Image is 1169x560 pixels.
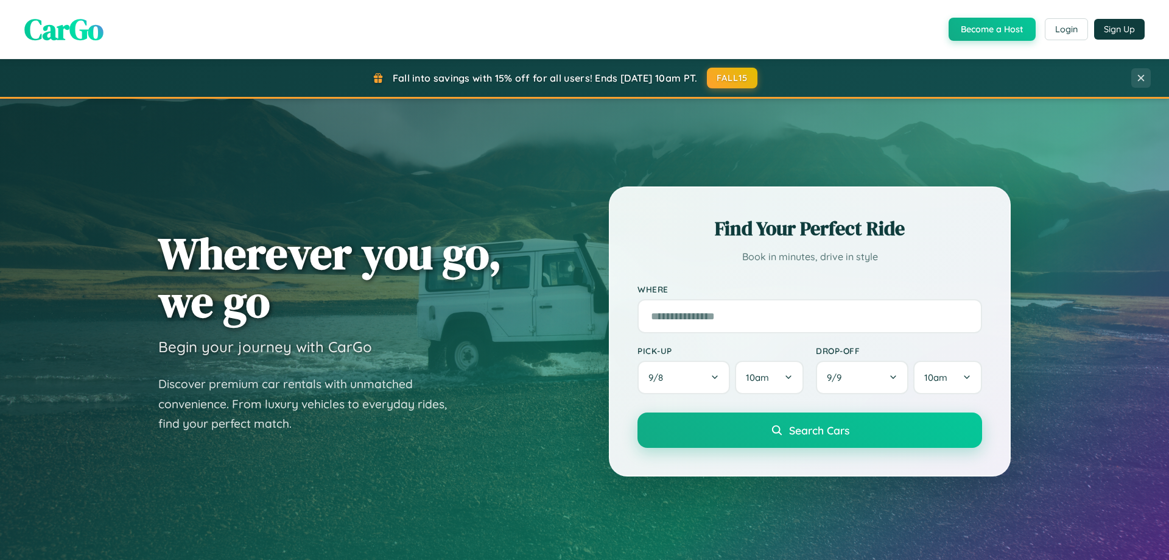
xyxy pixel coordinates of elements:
[924,372,947,383] span: 10am
[816,361,908,394] button: 9/9
[158,338,372,356] h3: Begin your journey with CarGo
[707,68,758,88] button: FALL15
[637,215,982,242] h2: Find Your Perfect Ride
[827,372,848,383] span: 9 / 9
[648,372,669,383] span: 9 / 8
[637,346,804,356] label: Pick-up
[393,72,698,84] span: Fall into savings with 15% off for all users! Ends [DATE] 10am PT.
[24,9,104,49] span: CarGo
[1045,18,1088,40] button: Login
[637,284,982,294] label: Where
[158,229,502,325] h1: Wherever you go, we go
[746,372,769,383] span: 10am
[637,361,730,394] button: 9/8
[637,248,982,266] p: Book in minutes, drive in style
[789,424,849,437] span: Search Cars
[913,361,982,394] button: 10am
[949,18,1036,41] button: Become a Host
[637,413,982,448] button: Search Cars
[158,374,463,434] p: Discover premium car rentals with unmatched convenience. From luxury vehicles to everyday rides, ...
[1094,19,1145,40] button: Sign Up
[735,361,804,394] button: 10am
[816,346,982,356] label: Drop-off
